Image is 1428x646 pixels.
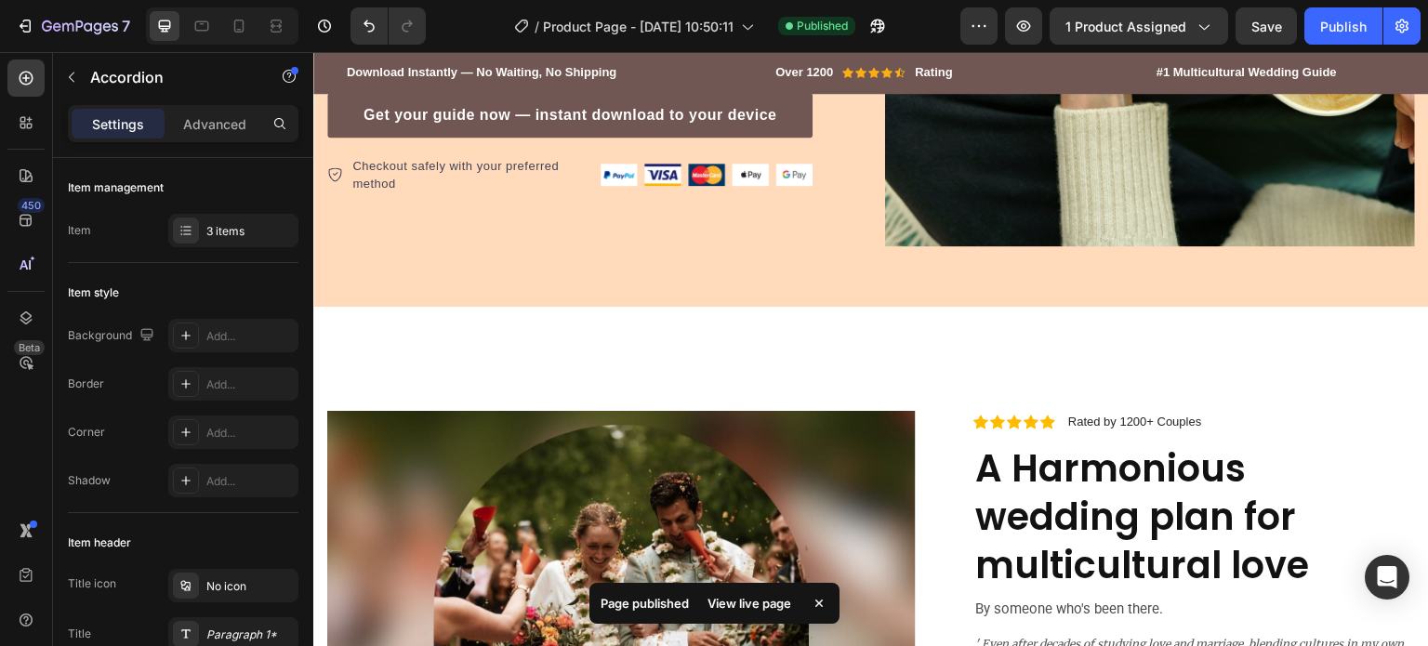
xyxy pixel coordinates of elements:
[1236,7,1297,45] button: Save
[797,18,848,34] span: Published
[1050,7,1228,45] button: 1 product assigned
[14,340,45,355] div: Beta
[1251,19,1282,34] span: Save
[755,361,888,379] p: Rated by 1200+ Couples
[90,66,248,88] p: Accordion
[600,11,641,31] h2: Rating
[68,222,91,239] div: Item
[206,425,294,442] div: Add...
[1065,17,1186,36] span: 1 product assigned
[68,472,111,489] div: Shadow
[696,590,802,616] div: View live page
[122,15,130,37] p: 7
[68,424,105,441] div: Corner
[206,376,294,393] div: Add...
[183,114,246,134] p: Advanced
[460,11,522,31] h2: Over 1200
[68,179,164,196] div: Item management
[32,11,306,31] h2: Download Instantly — No Waiting, No Shipping
[206,473,294,490] div: Add...
[68,376,104,392] div: Border
[206,328,294,345] div: Add...
[313,52,1428,646] iframe: Design area
[543,17,734,36] span: Product Page - [DATE] 10:50:11
[1320,17,1367,36] div: Publish
[206,578,294,595] div: No icon
[68,626,91,642] div: Title
[68,284,119,301] div: Item style
[7,7,139,45] button: 7
[18,198,45,213] div: 450
[662,545,1100,570] p: By someone who's been there.
[1304,7,1382,45] button: Publish
[206,223,294,240] div: 3 items
[206,626,294,643] div: Paragraph 1*
[68,575,116,592] div: Title icon
[660,390,1102,539] h1: A Harmonious wedding plan for multicultural love
[535,17,539,36] span: /
[601,594,689,613] p: Page published
[92,114,144,134] p: Settings
[350,7,426,45] div: Undo/Redo
[1365,555,1409,600] div: Open Intercom Messenger
[68,323,158,349] div: Background
[843,13,1024,27] strong: #1 Multicultural Wedding Guide
[68,534,131,551] div: Item header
